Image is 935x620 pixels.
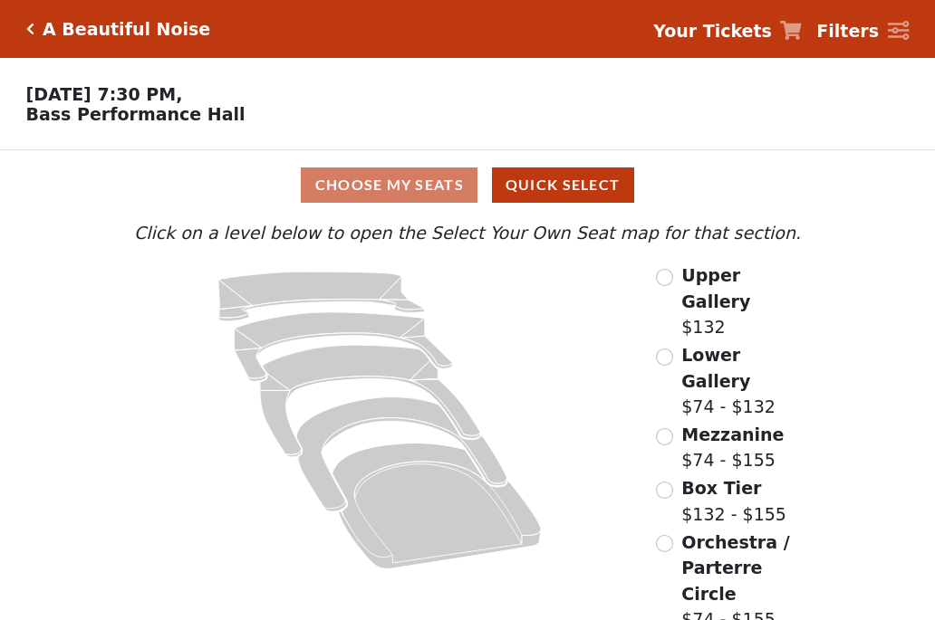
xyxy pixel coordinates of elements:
[26,23,34,35] a: Click here to go back to filters
[681,342,805,420] label: $74 - $132
[653,18,802,44] a: Your Tickets
[681,424,784,444] span: Mezzanine
[681,475,786,527] label: $132 - $155
[681,422,784,473] label: $74 - $155
[130,220,805,246] p: Click on a level below to open the Select Your Own Seat map for that section.
[681,345,750,391] span: Lower Gallery
[816,18,909,44] a: Filters
[816,21,879,41] strong: Filters
[218,272,425,321] path: Upper Gallery - Seats Available: 163
[681,262,805,340] label: $132
[43,19,210,40] h5: A Beautiful Noise
[681,265,750,311] span: Upper Gallery
[653,21,772,41] strong: Your Tickets
[333,444,542,569] path: Orchestra / Parterre Circle - Seats Available: 42
[681,478,761,498] span: Box Tier
[681,532,789,604] span: Orchestra / Parterre Circle
[235,312,453,381] path: Lower Gallery - Seats Available: 149
[492,167,634,203] button: Quick Select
